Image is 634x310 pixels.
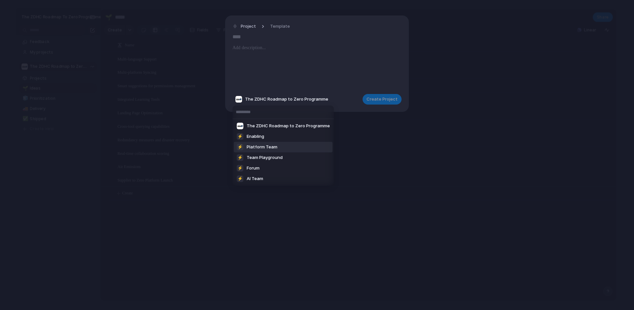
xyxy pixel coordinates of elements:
span: Enabling [247,133,264,140]
div: ⚡ [237,144,243,150]
div: ⚡ [237,165,243,171]
span: The ZDHC Roadmap to Zero Programme [247,123,330,129]
div: ⚡ [237,154,243,161]
span: Platform Team [247,144,277,150]
span: Forum [247,165,260,171]
div: ⚡ [237,175,243,182]
div: ⚡ [237,133,243,140]
span: Team Playground [247,154,283,161]
span: AI Team [247,175,263,182]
